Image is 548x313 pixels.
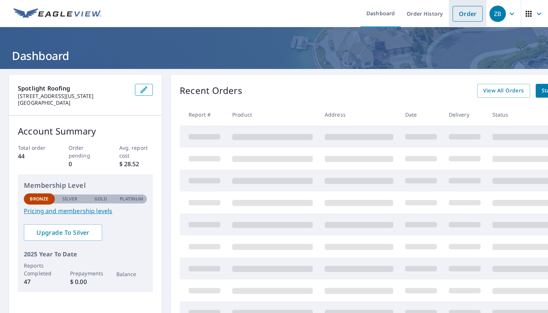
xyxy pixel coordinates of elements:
p: $ 0.00 [70,277,101,286]
p: Spotlight Roofing [18,84,129,93]
p: Balance [116,270,147,278]
p: 44 [18,152,52,161]
p: Order pending [69,144,103,159]
p: Account Summary [18,124,153,138]
p: Platinum [120,196,143,202]
p: [STREET_ADDRESS][US_STATE] [18,93,129,99]
th: Delivery [443,104,486,126]
p: Prepayments [70,269,101,277]
th: Address [319,104,399,126]
p: Silver [62,196,78,202]
p: Reports Completed [24,262,55,277]
a: Order [453,6,483,22]
p: Membership Level [24,180,147,190]
th: Product [226,104,319,126]
a: Upgrade To Silver [24,224,102,241]
p: Avg. report cost [119,144,153,159]
h1: Dashboard [9,48,539,63]
p: 0 [69,159,103,168]
p: Bronze [30,196,48,202]
th: Date [399,104,443,126]
span: Upgrade To Silver [30,228,96,237]
th: Report # [180,104,226,126]
img: EV Logo [13,8,101,19]
p: [GEOGRAPHIC_DATA] [18,99,129,106]
p: Recent Orders [180,84,242,98]
p: Gold [94,196,107,202]
div: ZB [489,6,506,22]
span: View All Orders [483,86,524,95]
a: View All Orders [477,84,530,98]
a: Pricing and membership levels [24,206,147,215]
p: 2025 Year To Date [24,250,147,259]
p: Total order [18,144,52,152]
p: $ 28.52 [119,159,153,168]
p: 47 [24,277,55,286]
